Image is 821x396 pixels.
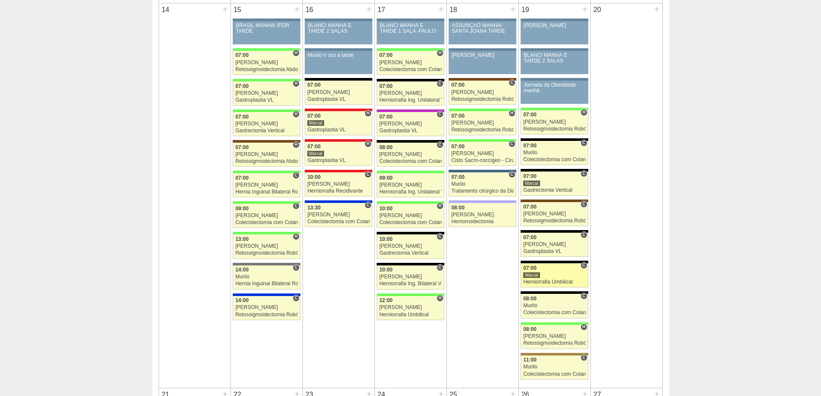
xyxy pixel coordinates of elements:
[293,50,299,56] span: Hospital
[235,159,298,164] div: Retossigmoidectomia Abdominal VL
[233,265,300,290] a: C 14:00 Murilo Hernia Inguinal Bilateral Robótica
[233,21,300,44] a: BRASIL MANHÃ/ IFOR TARDE
[581,293,587,299] span: Consultório
[521,261,588,263] div: Key: Blanc
[379,236,393,242] span: 10:00
[293,203,299,209] span: Consultório
[379,159,442,164] div: Colecistectomia com Colangiografia VL
[377,173,444,197] a: 09:00 [PERSON_NAME] Herniorrafia Ing. Unilateral VL
[379,206,393,212] span: 10:00
[308,53,369,58] div: Murilo rr scs a tarde
[451,82,465,88] span: 07:00
[293,80,299,87] span: Hospital
[307,212,370,218] div: [PERSON_NAME]
[235,274,298,280] div: Murilo
[581,109,587,116] span: Hospital
[379,213,442,218] div: [PERSON_NAME]
[521,291,588,294] div: Key: Blanc
[293,111,299,118] span: Hospital
[379,152,442,157] div: [PERSON_NAME]
[451,158,514,163] div: Cisto Sacro-coccígeo - Cirurgia
[521,171,588,196] a: C 07:00 Marcal Gastrectomia Vertical
[233,293,300,296] div: Key: São Luiz - Itaim
[521,200,588,202] div: Key: Santa Joana
[379,305,442,310] div: [PERSON_NAME]
[524,23,585,28] div: [PERSON_NAME]
[231,3,244,16] div: 15
[523,242,586,247] div: [PERSON_NAME]
[305,200,372,203] div: Key: São Luiz - Itaim
[451,205,465,211] span: 08:00
[523,150,586,156] div: Murilo
[451,97,514,102] div: Retossigmoidectomia Robótica
[377,21,444,44] a: BLANC/ MANHÃ E TARDE 1 SALA -PAULO
[452,53,513,58] div: [PERSON_NAME]
[437,203,443,209] span: Hospital
[307,143,321,150] span: 07:00
[523,357,537,363] span: 11:00
[305,109,372,111] div: Key: Assunção
[523,211,586,217] div: [PERSON_NAME]
[521,108,588,110] div: Key: Brasil
[581,140,587,147] span: Consultório
[307,158,370,163] div: Gastroplastia VL
[233,263,300,265] div: Key: Santa Catarina
[379,297,393,303] span: 12:00
[523,303,586,309] div: Murilo
[235,114,249,120] span: 07:00
[524,53,585,64] div: BLANC/ MANHÃ E TARDE 2 SALAS
[377,204,444,228] a: H 10:00 [PERSON_NAME] Colecistectomia com Colangiografia VL
[523,296,537,302] span: 08:00
[523,157,586,162] div: Colecistectomia com Colangiografia VL
[305,81,372,105] a: 07:00 [PERSON_NAME] Gastroplastia VL
[307,120,324,126] div: Marcal
[437,80,443,87] span: Consultório
[437,295,443,302] span: Hospital
[235,250,298,256] div: Retossigmoidectomia Robótica
[653,3,661,15] div: +
[233,51,300,75] a: H 07:00 [PERSON_NAME] Retossigmoidectomia Abdominal VL
[379,60,442,65] div: [PERSON_NAME]
[377,265,444,290] a: C 10:00 [PERSON_NAME] Herniorrafia Ing. Bilateral VL
[235,144,249,150] span: 07:00
[307,113,321,119] span: 07:00
[523,310,586,315] div: Colecistectomia com Colangiografia VL
[305,172,372,196] a: C 10:00 [PERSON_NAME] Herniorrafia Recidivante
[233,232,300,234] div: Key: Brasil
[235,128,298,134] div: Gastrectomia Vertical
[449,78,516,81] div: Key: Santa Joana
[305,111,372,135] a: H 07:00 Marcal Gastroplastia VL
[235,243,298,249] div: [PERSON_NAME]
[233,201,300,204] div: Key: Brasil
[233,173,300,197] a: C 07:00 [PERSON_NAME] Hernia Inguinal Bilateral Robótica
[581,354,587,361] span: Consultório
[449,109,516,111] div: Key: Brasil
[235,175,249,181] span: 07:00
[523,180,540,187] div: Marcal
[379,90,442,96] div: [PERSON_NAME]
[521,322,588,325] div: Key: Brasil
[521,233,588,257] a: C 07:00 [PERSON_NAME] Gastroplastia VL
[293,233,299,240] span: Hospital
[307,150,324,157] div: Marcal
[379,281,442,287] div: Herniorrafia Ing. Bilateral VL
[235,206,249,212] span: 09:00
[523,112,537,118] span: 07:00
[509,140,515,147] span: Consultório
[519,3,532,16] div: 19
[235,220,298,225] div: Colecistectomia com Colangiografia VL
[307,174,321,180] span: 10:00
[236,23,297,34] div: BRASIL MANHÃ/ IFOR TARDE
[233,171,300,173] div: Key: Brasil
[307,181,370,187] div: [PERSON_NAME]
[377,232,444,234] div: Key: Blanc
[293,141,299,148] span: Hospital
[305,51,372,74] a: Murilo rr scs a tarde
[449,51,516,74] a: [PERSON_NAME]
[377,109,444,112] div: Key: Maria Braido
[365,3,373,15] div: +
[509,79,515,86] span: Consultório
[449,19,516,21] div: Key: Aviso
[377,234,444,259] a: C 10:00 [PERSON_NAME] Gastrectomia Vertical
[521,353,588,355] div: Key: Oswaldo Cruz Paulista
